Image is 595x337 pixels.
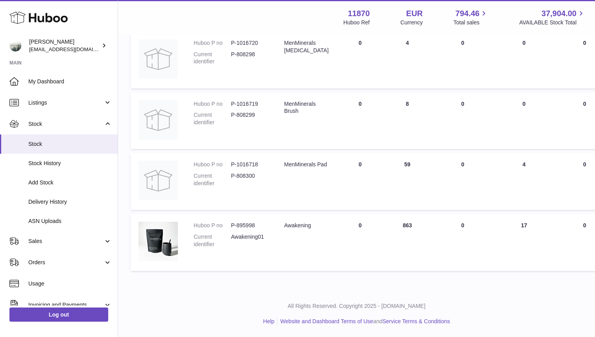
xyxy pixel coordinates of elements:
[541,8,577,19] span: 37,904.00
[336,92,384,149] td: 0
[231,222,268,229] dd: P-895998
[583,101,586,107] span: 0
[231,172,268,187] dd: P-808300
[28,280,112,287] span: Usage
[401,19,423,26] div: Currency
[583,161,586,168] span: 0
[431,214,495,271] td: 0
[194,100,231,108] dt: Huboo P no
[384,31,431,88] td: 4
[277,318,450,325] li: and
[284,39,329,54] div: MenMinerals [MEDICAL_DATA]
[139,100,178,140] img: product image
[495,214,554,271] td: 17
[28,99,103,107] span: Listings
[384,92,431,149] td: 8
[495,153,554,210] td: 4
[29,46,116,52] span: [EMAIL_ADDRESS][DOMAIN_NAME]
[406,8,423,19] strong: EUR
[495,31,554,88] td: 0
[455,8,479,19] span: 794.46
[139,161,178,200] img: product image
[9,40,21,52] img: info@ecombrandbuilders.com
[194,161,231,168] dt: Huboo P no
[231,233,268,248] dd: Awakening01
[194,233,231,248] dt: Current identifier
[194,111,231,126] dt: Current identifier
[28,198,112,206] span: Delivery History
[519,19,586,26] span: AVAILABLE Stock Total
[231,39,268,47] dd: P-1016720
[28,259,103,266] span: Orders
[28,120,103,128] span: Stock
[453,19,488,26] span: Total sales
[583,222,586,228] span: 0
[28,238,103,245] span: Sales
[348,8,370,19] strong: 11870
[29,38,100,53] div: [PERSON_NAME]
[284,100,329,115] div: MenMinerals Brush
[280,318,373,324] a: Website and Dashboard Terms of Use
[231,51,268,66] dd: P-808298
[519,8,586,26] a: 37,904.00 AVAILABLE Stock Total
[28,160,112,167] span: Stock History
[384,153,431,210] td: 59
[284,222,329,229] div: Awakening
[139,222,178,261] img: product image
[336,153,384,210] td: 0
[284,161,329,168] div: MenMinerals Pad
[384,214,431,271] td: 863
[231,161,268,168] dd: P-1016718
[194,51,231,66] dt: Current identifier
[336,214,384,271] td: 0
[28,78,112,85] span: My Dashboard
[124,302,589,310] p: All Rights Reserved. Copyright 2025 - [DOMAIN_NAME]
[28,217,112,225] span: ASN Uploads
[231,100,268,108] dd: P-1016719
[9,308,108,322] a: Log out
[28,179,112,186] span: Add Stock
[495,92,554,149] td: 0
[194,222,231,229] dt: Huboo P no
[263,318,275,324] a: Help
[583,40,586,46] span: 0
[431,92,495,149] td: 0
[194,172,231,187] dt: Current identifier
[431,153,495,210] td: 0
[194,39,231,47] dt: Huboo P no
[231,111,268,126] dd: P-808299
[28,301,103,309] span: Invoicing and Payments
[431,31,495,88] td: 0
[344,19,370,26] div: Huboo Ref
[336,31,384,88] td: 0
[382,318,450,324] a: Service Terms & Conditions
[453,8,488,26] a: 794.46 Total sales
[139,39,178,79] img: product image
[28,140,112,148] span: Stock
